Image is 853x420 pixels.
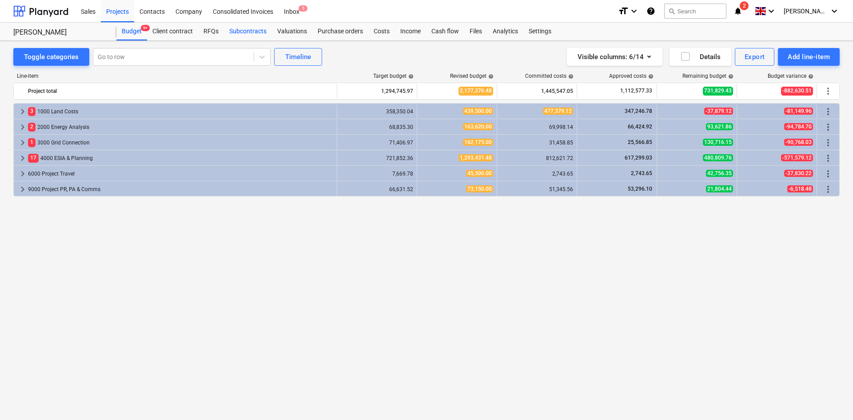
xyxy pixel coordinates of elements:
div: Budget variance [768,73,813,79]
span: 2,177,376.48 [458,87,493,95]
span: 66,424.92 [627,124,653,130]
span: 477,379.12 [543,108,573,115]
div: Files [464,23,487,40]
span: 480,809.76 [703,154,733,161]
span: 25,566.85 [627,139,653,145]
span: -571,579.12 [781,154,813,161]
span: More actions [823,168,833,179]
span: 17 [28,154,39,162]
span: help [806,74,813,79]
span: -6,518.48 [787,185,813,192]
div: Committed costs [525,73,574,79]
span: More actions [823,122,833,132]
span: keyboard_arrow_right [17,106,28,117]
span: More actions [823,184,833,195]
a: Purchase orders [312,23,368,40]
span: help [407,74,414,79]
div: 812,621.72 [501,155,573,161]
button: Timeline [274,48,322,66]
span: search [668,8,675,15]
span: More actions [823,137,833,148]
i: keyboard_arrow_down [766,6,777,16]
div: [PERSON_NAME] [13,28,106,37]
div: Project total [28,84,333,98]
div: Revised budget [450,73,494,79]
a: Income [395,23,426,40]
span: help [486,74,494,79]
div: Approved costs [609,73,654,79]
span: 2 [740,1,749,10]
span: keyboard_arrow_right [17,168,28,179]
div: 9000 Project PR, PA & Comms [28,182,333,196]
a: Settings [523,23,557,40]
span: 130,716.15 [703,139,733,146]
span: More actions [823,106,833,117]
button: Visible columns:6/14 [567,48,662,66]
span: help [566,74,574,79]
div: Details [680,51,721,63]
i: keyboard_arrow_down [629,6,639,16]
span: -94,784.70 [784,123,813,130]
span: -882,630.51 [781,87,813,95]
span: 731,829.43 [703,87,733,95]
div: 1,294,745.97 [341,84,413,98]
a: Subcontracts [224,23,272,40]
button: Add line-item [778,48,840,66]
a: Budget9+ [116,23,147,40]
span: help [646,74,654,79]
div: Analytics [487,23,523,40]
span: 617,299.03 [624,155,653,161]
div: Line-item [13,73,338,79]
span: keyboard_arrow_right [17,122,28,132]
a: RFQs [198,23,224,40]
span: 162,175.00 [463,139,493,146]
i: notifications [733,6,742,16]
div: Export [745,51,765,63]
div: Visible columns : 6/14 [578,51,652,63]
span: [PERSON_NAME] [784,8,828,15]
button: Details [670,48,731,66]
span: -90,768.03 [784,139,813,146]
span: 439,500.00 [463,108,493,115]
a: Costs [368,23,395,40]
div: 71,406.97 [341,140,413,146]
span: keyboard_arrow_right [17,153,28,164]
span: 9+ [141,25,150,31]
div: Client contract [147,23,198,40]
span: help [726,74,733,79]
span: 1 [28,138,36,147]
span: 163,620.00 [463,123,493,130]
span: 3 [28,107,36,116]
span: 347,246.78 [624,108,653,114]
div: 6000 Project Travel [28,167,333,181]
div: Target budget [373,73,414,79]
span: 45,500.00 [466,170,493,177]
div: Budget [116,23,147,40]
div: 1000 Land Costs [28,104,333,119]
div: Add line-item [788,51,830,63]
span: 1,293,431.48 [458,154,493,161]
div: 51,345.56 [501,186,573,192]
a: Cash flow [426,23,464,40]
span: keyboard_arrow_right [17,137,28,148]
div: 2000 Energy Analysis [28,120,333,134]
div: 3000 Grid Connection [28,136,333,150]
div: Timeline [285,51,311,63]
span: 2,743.65 [630,170,653,176]
button: Export [735,48,775,66]
div: 4000 ESIA & Planning [28,151,333,165]
span: -81,149.96 [784,108,813,115]
span: More actions [823,86,833,96]
div: 1,445,547.05 [501,84,573,98]
div: 66,631.52 [341,186,413,192]
i: Knowledge base [646,6,655,16]
a: Valuations [272,23,312,40]
iframe: Chat Widget [809,377,853,420]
